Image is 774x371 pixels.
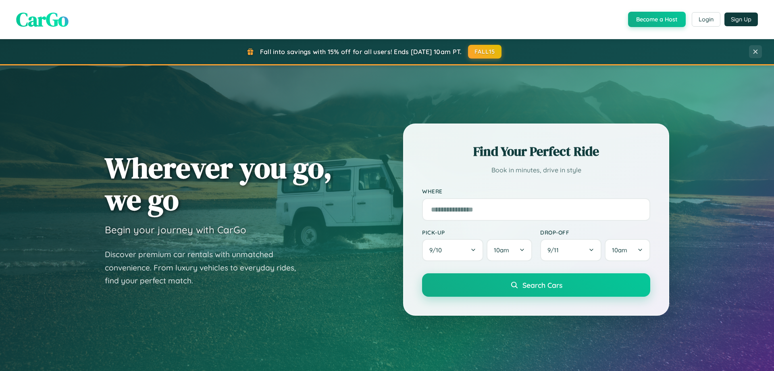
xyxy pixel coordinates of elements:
[260,48,462,56] span: Fall into savings with 15% off for all users! Ends [DATE] 10am PT.
[16,6,69,33] span: CarGo
[547,246,563,254] span: 9 / 11
[487,239,532,261] button: 10am
[422,188,650,195] label: Where
[422,273,650,297] button: Search Cars
[468,45,502,59] button: FALL15
[692,12,720,27] button: Login
[105,224,246,236] h3: Begin your journey with CarGo
[605,239,650,261] button: 10am
[422,164,650,176] p: Book in minutes, drive in style
[540,239,601,261] button: 9/11
[724,13,758,26] button: Sign Up
[612,246,627,254] span: 10am
[494,246,509,254] span: 10am
[105,248,306,287] p: Discover premium car rentals with unmatched convenience. From luxury vehicles to everyday rides, ...
[628,12,686,27] button: Become a Host
[522,281,562,289] span: Search Cars
[429,246,446,254] span: 9 / 10
[422,143,650,160] h2: Find Your Perfect Ride
[540,229,650,236] label: Drop-off
[422,239,483,261] button: 9/10
[422,229,532,236] label: Pick-up
[105,152,332,216] h1: Wherever you go, we go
